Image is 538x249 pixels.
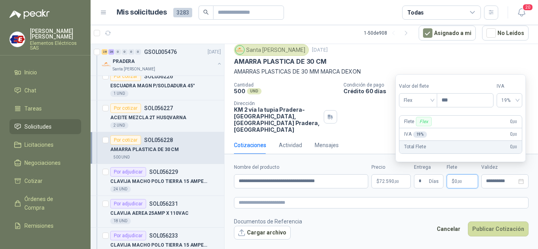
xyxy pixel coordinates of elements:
[404,117,433,126] p: Flete
[234,82,337,88] p: Cantidad
[9,65,81,80] a: Inicio
[24,159,61,167] span: Negociaciones
[343,82,535,88] p: Condición de pago
[236,46,244,54] img: Company Logo
[234,141,266,149] div: Cotizaciones
[510,131,517,138] span: 0
[482,26,529,41] button: No Leídos
[9,83,81,98] a: Chat
[110,122,128,129] div: 2 UND
[144,105,173,111] p: SOL056227
[452,179,455,184] span: $
[315,141,339,149] div: Mensajes
[234,164,368,171] label: Nombre del producto
[512,145,517,149] span: ,00
[24,140,54,149] span: Licitaciones
[234,44,309,56] div: Santa [PERSON_NAME]
[371,174,411,188] p: $72.590,00
[110,186,131,192] div: 24 UND
[247,88,262,94] div: UND
[110,199,146,208] div: Por adjudicar
[379,179,399,184] span: 72.590
[9,137,81,152] a: Licitaciones
[102,47,223,72] a: 28 26 0 0 0 0 GSOL005476[DATE] Company LogoPRADERASanta [PERSON_NAME]
[9,192,81,215] a: Órdenes de Compra
[416,117,431,126] div: Flex
[113,66,155,72] p: Santa [PERSON_NAME]
[312,46,328,54] p: [DATE]
[30,28,81,39] p: [PERSON_NAME] [PERSON_NAME]
[447,174,478,188] p: $ 0,00
[234,106,321,133] p: KM 2 vía la tupia Pradera-[GEOGRAPHIC_DATA], [GEOGRAPHIC_DATA] Pradera , [GEOGRAPHIC_DATA]
[514,6,529,20] button: 20
[91,68,224,100] a: Por cotizarSOL056226ESCUADRA MAGN P/SOLDADURA 45°1 UND
[394,179,399,184] span: ,00
[91,164,224,196] a: Por adjudicarSOL056229CLAVIJA MACHO POLO TIERRA 15 AMPER LEVIT24 UND
[24,104,42,113] span: Tareas
[110,210,189,217] p: CLAVIJA AEREA 25AMP X 110VAC
[149,233,178,238] p: SOL056233
[371,164,411,171] label: Precio
[108,49,114,55] div: 26
[110,82,195,90] p: ESCUADRA MAGN P/SOLDADURA 45°
[24,195,74,212] span: Órdenes de Compra
[110,167,146,177] div: Por adjudicar
[343,88,535,94] p: Crédito 60 días
[404,94,432,106] span: Flex
[497,83,522,90] label: IVA
[110,154,133,160] div: 500 UND
[144,49,177,55] p: GSOL005476
[110,72,141,81] div: Por cotizar
[234,217,302,226] p: Documentos de Referencia
[110,218,131,224] div: 18 UND
[457,179,462,184] span: ,00
[110,103,141,113] div: Por cotizar
[135,49,141,55] div: 0
[173,8,192,17] span: 3283
[128,49,134,55] div: 0
[234,101,321,106] p: Dirección
[512,132,517,136] span: ,00
[91,100,224,132] a: Por cotizarSOL056227ACEITE MEZCLA 2T HUSQVARNA2 UND
[399,83,437,90] label: Valor del flete
[24,68,37,77] span: Inicio
[447,164,478,171] label: Flete
[110,242,208,249] p: CLAVIJA MACHO POLO TIERRA 15 AMPER LEVIT
[10,32,25,47] img: Company Logo
[234,226,291,240] button: Cargar archivo
[429,175,439,188] span: Días
[24,86,36,95] span: Chat
[115,49,121,55] div: 0
[234,67,529,76] p: AMARRAS PLASTICAS DE 30 MM MARCA DEXON
[481,164,529,171] label: Validez
[413,131,427,138] div: 19 %
[24,177,43,185] span: Cotizar
[414,164,443,171] label: Entrega
[9,173,81,188] a: Cotizar
[149,201,178,207] p: SOL056231
[110,90,128,97] div: 1 UND
[110,231,146,240] div: Por adjudicar
[144,74,173,79] p: SOL056226
[364,27,412,39] div: 1 - 50 de 908
[9,218,81,233] a: Remisiones
[9,155,81,170] a: Negociaciones
[30,41,81,50] p: Elementos Eléctricos SAS
[91,196,224,228] a: Por adjudicarSOL056231CLAVIJA AEREA 25AMP X 110VAC18 UND
[9,101,81,116] a: Tareas
[203,9,209,15] span: search
[407,8,424,17] div: Todas
[208,48,221,56] p: [DATE]
[102,49,108,55] div: 28
[510,143,517,151] span: 0
[24,221,54,230] span: Remisiones
[522,4,533,11] span: 20
[110,178,208,185] p: CLAVIJA MACHO POLO TIERRA 15 AMPER LEVIT
[9,119,81,134] a: Solicitudes
[91,132,224,164] a: Por cotizarSOL056228AMARRA PLASTICA DE 30 CM500 UND
[102,60,111,69] img: Company Logo
[510,118,517,125] span: 0
[9,9,50,19] img: Logo peakr
[110,135,141,145] div: Por cotizar
[122,49,128,55] div: 0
